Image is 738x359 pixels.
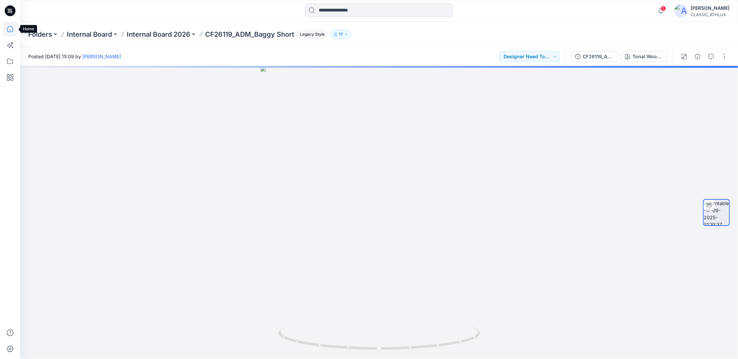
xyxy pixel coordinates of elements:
[339,31,343,38] p: 17
[297,30,328,38] span: Legacy Style
[331,30,351,39] button: 17
[621,51,668,62] button: Tonal Woodland Chocolate Fudge P2624-01
[28,30,52,39] a: Folders
[28,53,121,60] span: Posted [DATE] 15:09 by
[674,4,688,18] img: avatar
[127,30,190,39] a: Internal Board 2026
[691,4,730,12] div: [PERSON_NAME]
[583,53,614,60] div: CF26119_ADM_Baggy Short
[704,200,729,225] img: turntable-17-09-2025-21:10:37
[691,12,730,17] div: CLASSIC_ATHLUX
[294,30,328,39] button: Legacy Style
[82,54,121,59] a: [PERSON_NAME]
[571,51,618,62] button: CF26119_ADM_Baggy Short
[632,53,663,60] div: Tonal Woodland Chocolate Fudge P2624-01
[692,51,703,62] button: Details
[661,6,666,11] span: 1
[205,30,294,39] p: CF26119_ADM_Baggy Short
[67,30,112,39] a: Internal Board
